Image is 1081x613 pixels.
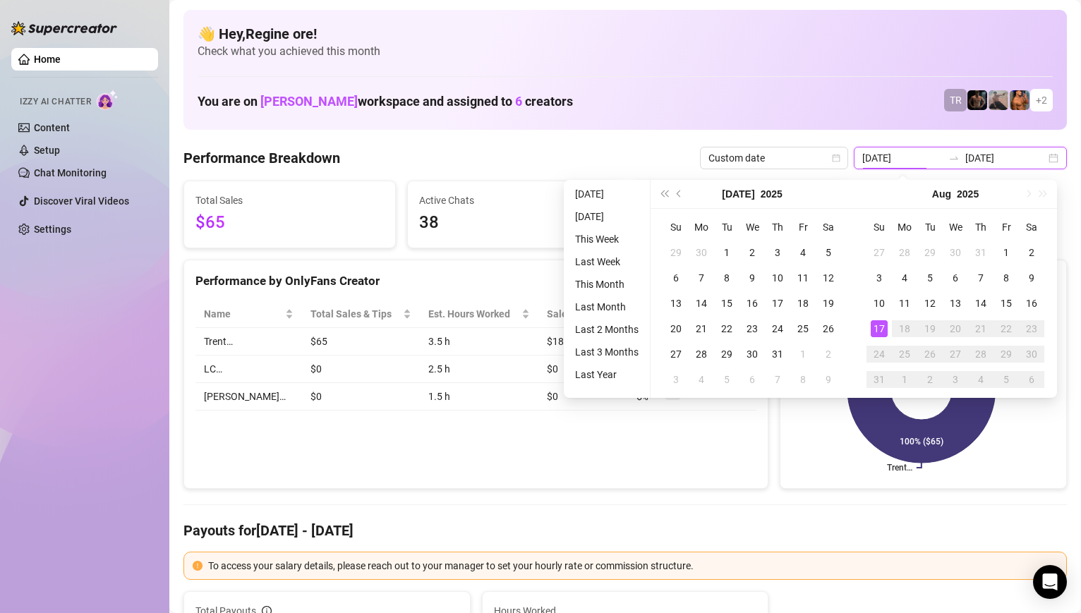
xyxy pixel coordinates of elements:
td: 2025-08-09 [816,367,841,392]
td: 2025-08-14 [968,291,994,316]
div: 2 [820,346,837,363]
td: 2025-07-29 [917,240,943,265]
td: 2025-08-05 [917,265,943,291]
td: 2025-08-29 [994,341,1019,367]
img: JG [1010,90,1029,110]
th: Sales / Hour [538,301,628,328]
td: 2025-07-28 [689,341,714,367]
div: 25 [795,320,811,337]
th: Su [866,214,892,240]
h1: You are on workspace and assigned to creators [198,94,573,109]
img: logo-BBDzfeDw.svg [11,21,117,35]
li: Last Month [569,298,644,315]
td: 2025-06-29 [663,240,689,265]
th: We [739,214,765,240]
div: 22 [998,320,1015,337]
li: This Month [569,276,644,293]
td: 2025-09-02 [917,367,943,392]
div: 5 [998,371,1015,388]
td: 2025-09-06 [1019,367,1044,392]
div: 22 [718,320,735,337]
button: Choose a year [957,180,979,208]
th: Sa [816,214,841,240]
td: $0 [538,383,628,411]
span: Active Chats [419,193,608,208]
td: $18.57 [538,328,628,356]
div: 3 [769,244,786,261]
div: Performance by OnlyFans Creator [195,272,756,291]
span: swap-right [948,152,960,164]
td: 2025-07-07 [689,265,714,291]
td: 2025-07-05 [816,240,841,265]
td: 2025-07-20 [663,316,689,341]
td: 2025-06-30 [689,240,714,265]
td: 2025-07-22 [714,316,739,341]
td: 2025-07-17 [765,291,790,316]
div: 9 [820,371,837,388]
td: 2025-07-25 [790,316,816,341]
td: 2025-07-21 [689,316,714,341]
th: Name [195,301,302,328]
div: 9 [744,269,761,286]
th: Th [968,214,994,240]
div: 19 [820,295,837,312]
div: 10 [871,295,888,312]
div: 4 [693,371,710,388]
button: Previous month (PageUp) [672,180,687,208]
td: 2025-08-13 [943,291,968,316]
th: Tu [917,214,943,240]
h4: 👋 Hey, Regine ore ! [198,24,1053,44]
td: $65 [302,328,420,356]
li: Last 2 Months [569,321,644,338]
td: 2.5 h [420,356,538,383]
div: 5 [922,269,938,286]
th: Tu [714,214,739,240]
td: 2025-07-26 [816,316,841,341]
td: 2025-08-04 [892,265,917,291]
div: 2 [1023,244,1040,261]
td: 2025-08-17 [866,316,892,341]
td: 2025-08-03 [663,367,689,392]
th: Su [663,214,689,240]
div: 31 [769,346,786,363]
td: 2025-07-01 [714,240,739,265]
th: Fr [790,214,816,240]
div: 28 [693,346,710,363]
span: Sales / Hour [547,306,608,322]
div: 6 [947,269,964,286]
td: 2025-08-02 [1019,240,1044,265]
td: 2025-07-30 [943,240,968,265]
th: We [943,214,968,240]
div: 29 [718,346,735,363]
div: 6 [744,371,761,388]
div: 21 [972,320,989,337]
li: [DATE] [569,208,644,225]
td: 2025-08-07 [765,367,790,392]
td: 2025-07-06 [663,265,689,291]
div: 14 [972,295,989,312]
a: Chat Monitoring [34,167,107,178]
td: 2025-08-21 [968,316,994,341]
td: 2025-08-04 [689,367,714,392]
td: 2025-08-08 [994,265,1019,291]
div: 8 [998,269,1015,286]
td: 2025-08-25 [892,341,917,367]
div: 4 [795,244,811,261]
div: 3 [871,269,888,286]
div: 7 [693,269,710,286]
td: 2025-08-07 [968,265,994,291]
div: 30 [1023,346,1040,363]
div: 19 [922,320,938,337]
div: 13 [947,295,964,312]
div: Open Intercom Messenger [1033,565,1067,599]
span: Check what you achieved this month [198,44,1053,59]
text: Trent… [887,463,912,473]
div: 1 [795,346,811,363]
td: 2025-08-18 [892,316,917,341]
td: LC… [195,356,302,383]
td: 2025-07-11 [790,265,816,291]
td: 2025-08-01 [790,341,816,367]
td: 2025-08-05 [714,367,739,392]
td: 2025-08-12 [917,291,943,316]
td: 2025-07-27 [866,240,892,265]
